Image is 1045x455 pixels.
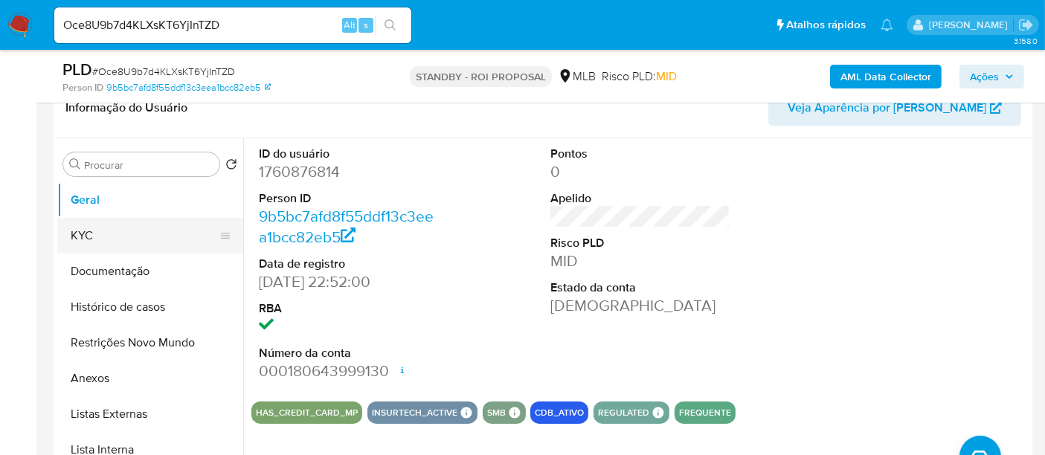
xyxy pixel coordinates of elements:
[259,205,434,248] a: 9b5bc7afd8f55ddf13c3eea1bcc82eb5
[259,190,439,207] dt: Person ID
[1014,35,1038,47] span: 3.158.0
[57,325,243,361] button: Restrições Novo Mundo
[881,19,893,31] a: Notificações
[84,158,213,172] input: Procurar
[92,64,235,79] span: # Oce8U9b7d4KLXsKT6YjInTZD
[259,271,439,292] dd: [DATE] 22:52:00
[65,100,187,115] h1: Informação do Usuário
[259,256,439,272] dt: Data de registro
[550,190,730,207] dt: Apelido
[57,396,243,432] button: Listas Externas
[550,235,730,251] dt: Risco PLD
[970,65,999,88] span: Ações
[259,161,439,182] dd: 1760876814
[550,146,730,162] dt: Pontos
[410,66,552,87] p: STANDBY - ROI PROPOSAL
[1018,17,1034,33] a: Sair
[57,289,243,325] button: Histórico de casos
[259,345,439,361] dt: Número da conta
[959,65,1024,88] button: Ações
[550,295,730,316] dd: [DEMOGRAPHIC_DATA]
[106,81,271,94] a: 9b5bc7afd8f55ddf13c3eea1bcc82eb5
[259,300,439,317] dt: RBA
[54,16,411,35] input: Pesquise usuários ou casos...
[550,161,730,182] dd: 0
[57,254,243,289] button: Documentação
[364,18,368,32] span: s
[57,182,243,218] button: Geral
[550,280,730,296] dt: Estado da conta
[840,65,931,88] b: AML Data Collector
[344,18,356,32] span: Alt
[62,81,103,94] b: Person ID
[558,68,596,85] div: MLB
[602,68,677,85] span: Risco PLD:
[929,18,1013,32] p: erico.trevizan@mercadopago.com.br
[788,90,986,126] span: Veja Aparência por [PERSON_NAME]
[259,361,439,381] dd: 000180643999130
[550,251,730,271] dd: MID
[62,57,92,81] b: PLD
[375,15,405,36] button: search-icon
[225,158,237,175] button: Retornar ao pedido padrão
[830,65,942,88] button: AML Data Collector
[786,17,866,33] span: Atalhos rápidos
[259,146,439,162] dt: ID do usuário
[69,158,81,170] button: Procurar
[57,361,243,396] button: Anexos
[768,90,1021,126] button: Veja Aparência por [PERSON_NAME]
[656,68,677,85] span: MID
[57,218,231,254] button: KYC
